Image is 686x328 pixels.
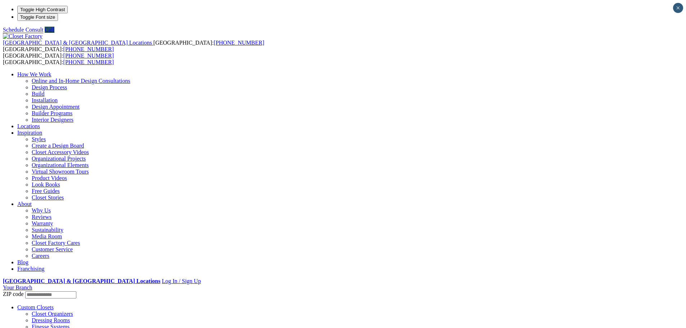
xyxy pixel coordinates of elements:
a: Closet Accessory Videos [32,149,89,155]
a: Careers [32,253,49,259]
a: Look Books [32,181,60,188]
a: [GEOGRAPHIC_DATA] & [GEOGRAPHIC_DATA] Locations [3,40,153,46]
img: Closet Factory [3,33,42,40]
a: Schedule Consult [3,27,43,33]
a: Virtual Showroom Tours [32,169,89,175]
a: Product Videos [32,175,67,181]
a: Locations [17,123,40,129]
a: Your Branch [3,284,32,291]
span: [GEOGRAPHIC_DATA]: [GEOGRAPHIC_DATA]: [3,53,114,65]
a: Build [32,91,45,97]
a: How We Work [17,71,51,77]
a: Call [45,27,54,33]
span: [GEOGRAPHIC_DATA] & [GEOGRAPHIC_DATA] Locations [3,40,152,46]
span: Toggle High Contrast [20,7,65,12]
a: [PHONE_NUMBER] [214,40,264,46]
button: Close [673,3,683,13]
a: Media Room [32,233,62,239]
button: Toggle High Contrast [17,6,68,13]
a: Blog [17,259,28,265]
a: Styles [32,136,46,142]
span: [GEOGRAPHIC_DATA]: [GEOGRAPHIC_DATA]: [3,40,264,52]
a: [PHONE_NUMBER] [63,46,114,52]
a: Installation [32,97,58,103]
a: About [17,201,32,207]
a: Closet Organizers [32,311,73,317]
a: [PHONE_NUMBER] [63,53,114,59]
a: Custom Closets [17,304,54,310]
a: [GEOGRAPHIC_DATA] & [GEOGRAPHIC_DATA] Locations [3,278,160,284]
a: Design Process [32,84,67,90]
span: ZIP code [3,291,24,297]
a: Builder Programs [32,110,72,116]
a: Dressing Rooms [32,317,70,323]
a: Log In / Sign Up [162,278,201,284]
a: Franchising [17,266,45,272]
a: Customer Service [32,246,73,252]
a: Reviews [32,214,51,220]
a: Sustainability [32,227,63,233]
a: Free Guides [32,188,60,194]
a: Closet Factory Cares [32,240,80,246]
a: Organizational Elements [32,162,89,168]
a: Why Us [32,207,51,214]
span: Toggle Font size [20,14,55,20]
a: Design Appointment [32,104,80,110]
a: Interior Designers [32,117,73,123]
a: Create a Design Board [32,143,84,149]
a: Online and In-Home Design Consultations [32,78,130,84]
a: Closet Stories [32,194,64,201]
a: Inspiration [17,130,42,136]
input: Enter your Zip code [25,291,76,298]
a: [PHONE_NUMBER] [63,59,114,65]
a: Warranty [32,220,53,226]
a: Organizational Projects [32,156,86,162]
button: Toggle Font size [17,13,58,21]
